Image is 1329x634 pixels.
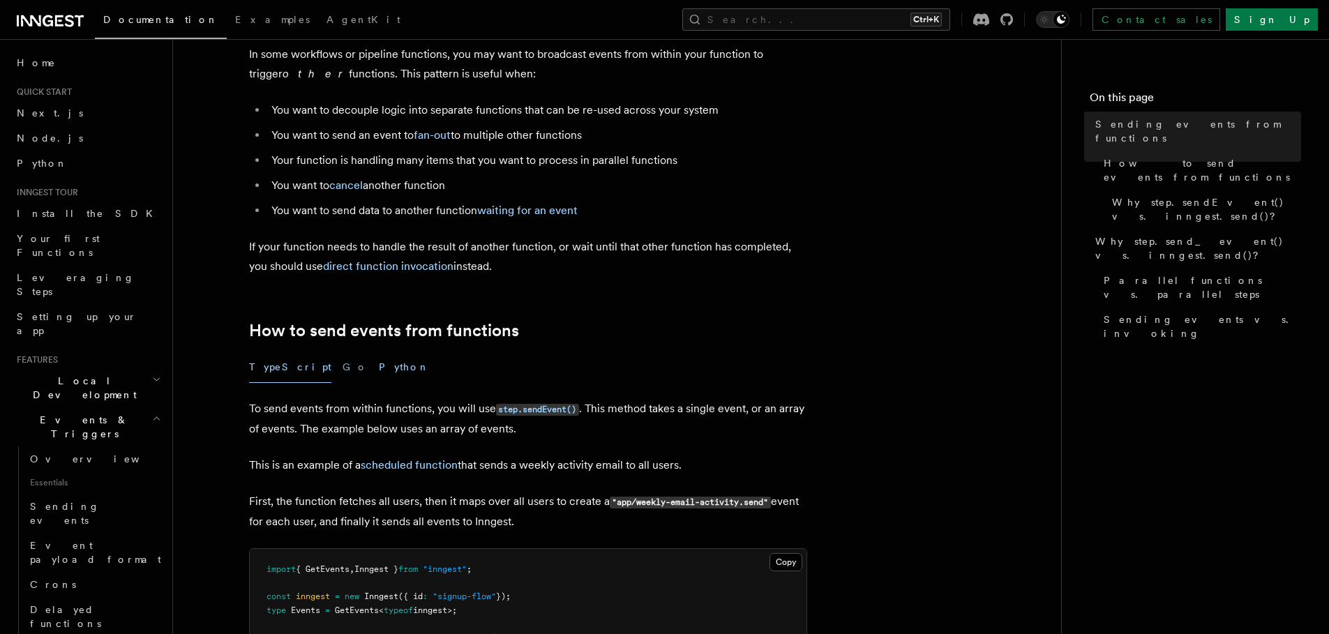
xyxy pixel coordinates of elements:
em: other [283,67,349,80]
span: Crons [30,579,76,590]
a: waiting for an event [477,204,578,217]
a: Contact sales [1093,8,1220,31]
a: Install the SDK [11,201,164,226]
span: , [350,564,354,574]
a: Documentation [95,4,227,39]
a: Sending events [24,494,164,533]
span: Delayed functions [30,604,101,629]
button: Toggle dark mode [1036,11,1069,28]
button: TypeScript [249,352,331,383]
span: Inngest } [354,564,398,574]
span: new [345,591,359,601]
a: Parallel functions vs. parallel steps [1098,268,1301,307]
span: : [423,591,428,601]
a: fan-out [414,128,451,142]
button: Events & Triggers [11,407,164,446]
a: How to send events from functions [1098,151,1301,190]
a: Sending events vs. invoking [1098,307,1301,346]
a: Setting up your app [11,304,164,343]
button: Go [343,352,368,383]
span: Node.js [17,133,83,144]
span: Inngest tour [11,187,78,198]
span: from [398,564,418,574]
span: Local Development [11,374,152,402]
span: Documentation [103,14,218,25]
span: = [335,591,340,601]
p: To send events from within functions, you will use . This method takes a single event, or an arra... [249,399,807,439]
a: Why step.send_event() vs. inngest.send()? [1090,229,1301,268]
a: Examples [227,4,318,38]
a: AgentKit [318,4,409,38]
span: Next.js [17,107,83,119]
span: Events [291,605,320,615]
a: Sending events from functions [1090,112,1301,151]
span: Install the SDK [17,208,161,219]
span: Parallel functions vs. parallel steps [1104,273,1301,301]
span: Your first Functions [17,233,100,258]
span: Overview [30,453,174,465]
span: }); [496,591,511,601]
span: typeof [384,605,413,615]
span: Leveraging Steps [17,272,135,297]
span: Features [11,354,58,365]
p: This is an example of a that sends a weekly activity email to all users. [249,455,807,475]
span: const [266,591,291,601]
span: ; [467,564,472,574]
a: step.sendEvent() [496,402,579,415]
a: Home [11,50,164,75]
span: import [266,564,296,574]
a: direct function invocation [323,259,453,273]
kbd: Ctrl+K [910,13,942,27]
span: ({ id [398,591,423,601]
span: Python [17,158,68,169]
button: Copy [769,553,802,571]
p: If your function needs to handle the result of another function, or wait until that other functio... [249,237,807,276]
span: < [379,605,384,615]
li: You want to send an event to to multiple other functions [267,126,807,145]
span: inngest>; [413,605,457,615]
span: Sending events from functions [1095,117,1301,145]
a: Your first Functions [11,226,164,265]
span: Examples [235,14,310,25]
a: Python [11,151,164,176]
button: Local Development [11,368,164,407]
span: type [266,605,286,615]
span: { GetEvents [296,564,350,574]
a: Next.js [11,100,164,126]
a: Leveraging Steps [11,265,164,304]
span: Why step.send_event() vs. inngest.send()? [1095,234,1301,262]
span: Sending events vs. invoking [1104,312,1301,340]
code: "app/weekly-email-activity.send" [610,497,771,508]
a: Overview [24,446,164,471]
span: = [325,605,330,615]
span: Sending events [30,501,100,526]
a: Why step.sendEvent() vs. inngest.send()? [1106,190,1301,229]
code: step.sendEvent() [496,404,579,416]
a: Node.js [11,126,164,151]
li: Your function is handling many items that you want to process in parallel functions [267,151,807,170]
button: Search...Ctrl+K [682,8,950,31]
li: You want to decouple logic into separate functions that can be re-used across your system [267,100,807,120]
p: In some workflows or pipeline functions, you may want to broadcast events from within your functi... [249,45,807,84]
span: "signup-flow" [433,591,496,601]
a: Event payload format [24,533,164,572]
span: Home [17,56,56,70]
li: You want to another function [267,176,807,195]
button: Python [379,352,430,383]
span: Why step.sendEvent() vs. inngest.send()? [1112,195,1301,223]
span: AgentKit [326,14,400,25]
a: How to send events from functions [249,321,519,340]
span: inngest [296,591,330,601]
a: Crons [24,572,164,597]
span: How to send events from functions [1104,156,1301,184]
span: Essentials [24,471,164,494]
h4: On this page [1090,89,1301,112]
a: Sign Up [1226,8,1318,31]
span: Event payload format [30,540,161,565]
span: Events & Triggers [11,413,152,441]
span: Quick start [11,86,72,98]
span: Setting up your app [17,311,137,336]
a: cancel [329,179,363,192]
span: "inngest" [423,564,467,574]
span: GetEvents [335,605,379,615]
